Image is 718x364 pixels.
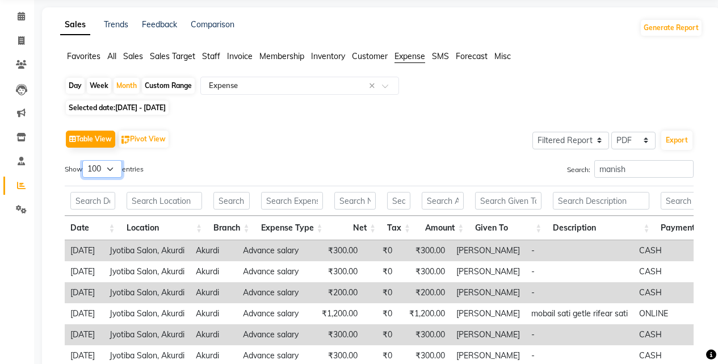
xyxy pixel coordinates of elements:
[422,192,464,210] input: Search Amount
[190,324,237,345] td: Akurdi
[190,303,237,324] td: Akurdi
[123,51,143,61] span: Sales
[641,20,702,36] button: Generate Report
[526,240,633,261] td: -
[526,303,633,324] td: mobail sati getle rifear sati
[369,80,379,92] span: Clear all
[70,192,115,210] input: Search Date
[633,303,711,324] td: ONLINE
[363,261,398,282] td: ₹0
[311,51,345,61] span: Inventory
[237,261,310,282] td: Advance salary
[451,261,526,282] td: [PERSON_NAME]
[60,15,90,35] a: Sales
[104,19,128,30] a: Trends
[398,282,451,303] td: ₹200.00
[121,136,130,144] img: pivot.png
[65,324,104,345] td: [DATE]
[87,78,111,94] div: Week
[237,282,310,303] td: Advance salary
[451,324,526,345] td: [PERSON_NAME]
[329,216,382,240] th: Net: activate to sort column ascending
[398,240,451,261] td: ₹300.00
[547,216,655,240] th: Description: activate to sort column ascending
[567,160,694,178] label: Search:
[237,303,310,324] td: Advance salary
[363,324,398,345] td: ₹0
[65,282,104,303] td: [DATE]
[451,240,526,261] td: [PERSON_NAME]
[633,282,711,303] td: CASH
[104,240,190,261] td: Jyotiba Salon, Akurdi
[387,192,410,210] input: Search Tax
[398,303,451,324] td: ₹1,200.00
[107,51,116,61] span: All
[553,192,649,210] input: Search Description
[67,51,100,61] span: Favorites
[398,324,451,345] td: ₹300.00
[208,216,255,240] th: Branch: activate to sort column ascending
[104,261,190,282] td: Jyotiba Salon, Akurdi
[119,131,169,148] button: Pivot View
[633,324,711,345] td: CASH
[310,303,363,324] td: ₹1,200.00
[65,303,104,324] td: [DATE]
[127,192,202,210] input: Search Location
[237,240,310,261] td: Advance salary
[594,160,694,178] input: Search:
[190,261,237,282] td: Akurdi
[363,240,398,261] td: ₹0
[66,78,85,94] div: Day
[416,216,469,240] th: Amount: activate to sort column ascending
[202,51,220,61] span: Staff
[469,216,547,240] th: Given To: activate to sort column ascending
[261,192,323,210] input: Search Expense Type
[352,51,388,61] span: Customer
[150,51,195,61] span: Sales Target
[255,216,329,240] th: Expense Type: activate to sort column ascending
[65,261,104,282] td: [DATE]
[104,324,190,345] td: Jyotiba Salon, Akurdi
[65,240,104,261] td: [DATE]
[310,240,363,261] td: ₹300.00
[142,78,195,94] div: Custom Range
[432,51,449,61] span: SMS
[633,261,711,282] td: CASH
[65,216,121,240] th: Date: activate to sort column ascending
[394,51,425,61] span: Expense
[451,303,526,324] td: [PERSON_NAME]
[65,160,144,178] label: Show entries
[66,131,115,148] button: Table View
[363,303,398,324] td: ₹0
[227,51,253,61] span: Invoice
[82,160,122,178] select: Showentries
[66,101,169,115] span: Selected date:
[398,261,451,282] td: ₹300.00
[310,324,363,345] td: ₹300.00
[310,261,363,282] td: ₹300.00
[633,240,711,261] td: CASH
[121,216,208,240] th: Location: activate to sort column ascending
[526,324,633,345] td: -
[104,303,190,324] td: Jyotiba Salon, Akurdi
[381,216,416,240] th: Tax: activate to sort column ascending
[526,282,633,303] td: -
[142,19,177,30] a: Feedback
[104,282,190,303] td: Jyotiba Salon, Akurdi
[661,131,692,150] button: Export
[451,282,526,303] td: [PERSON_NAME]
[494,51,511,61] span: Misc
[310,282,363,303] td: ₹200.00
[191,19,234,30] a: Comparison
[334,192,376,210] input: Search Net
[259,51,304,61] span: Membership
[237,324,310,345] td: Advance salary
[115,103,166,112] span: [DATE] - [DATE]
[213,192,250,210] input: Search Branch
[456,51,488,61] span: Forecast
[363,282,398,303] td: ₹0
[114,78,140,94] div: Month
[526,261,633,282] td: -
[190,282,237,303] td: Akurdi
[190,240,237,261] td: Akurdi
